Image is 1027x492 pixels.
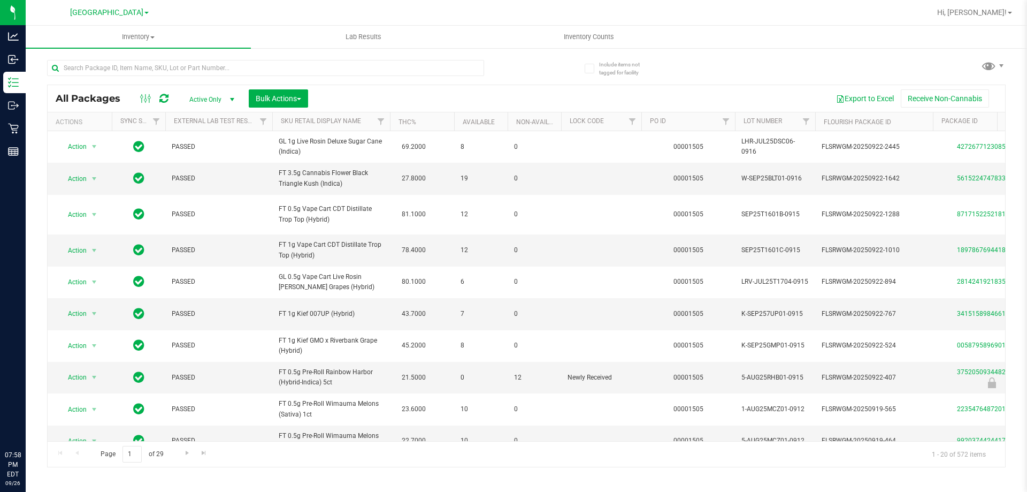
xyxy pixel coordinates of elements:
span: select [88,402,101,417]
a: Non-Available [516,118,564,126]
span: 0 [514,142,555,152]
a: Filter [798,112,815,131]
span: Page of 29 [91,446,172,463]
a: Sync Status [120,117,162,125]
span: FT 1g Kief 007UP (Hybrid) [279,309,384,319]
span: FLSRWGM-20250919-464 [822,436,926,446]
a: 1897867694418379 [957,246,1017,254]
span: FT 1g Vape Cart CDT Distillate Trop Top (Hybrid) [279,240,384,260]
span: select [88,275,101,290]
span: FLSRWGM-20250922-524 [822,340,926,351]
span: FLSRWGM-20250922-1642 [822,173,926,184]
span: 22.7000 [396,433,431,449]
a: Sku Retail Display Name [281,117,361,125]
inline-svg: Analytics [8,31,19,42]
span: PASSED [172,142,266,152]
span: In Sync [133,171,144,186]
a: Go to the next page [179,446,195,460]
span: In Sync [133,207,144,222]
span: 7 [461,309,501,319]
span: Action [58,139,87,154]
span: select [88,338,101,353]
span: Newly Received [568,373,635,383]
span: FT 0.5g Pre-Roll Wimauma Melons (Sativa) 5ct [279,431,384,451]
a: Filter [148,112,165,131]
span: PASSED [172,277,266,287]
a: 00001505 [673,342,703,349]
a: Lock Code [570,117,604,125]
span: Inventory [26,32,251,42]
span: In Sync [133,370,144,385]
span: Action [58,207,87,222]
a: 00001505 [673,405,703,413]
span: 10 [461,436,501,446]
span: 45.2000 [396,338,431,353]
span: FLSRWGM-20250922-894 [822,277,926,287]
span: select [88,243,101,258]
span: Action [58,370,87,385]
span: 0 [461,373,501,383]
a: Lab Results [251,26,476,48]
span: K-SEP257UP01-0915 [741,309,809,319]
span: 0 [514,277,555,287]
span: 78.4000 [396,243,431,258]
span: In Sync [133,274,144,289]
a: 2814241921835731 [957,278,1017,285]
span: PASSED [172,373,266,383]
span: PASSED [172,173,266,184]
span: FLSRWGM-20250922-407 [822,373,926,383]
span: 12 [461,209,501,219]
a: Filter [255,112,272,131]
span: 21.5000 [396,370,431,385]
p: 09/26 [5,479,21,487]
a: 9920374424417288 [957,437,1017,444]
span: All Packages [56,93,131,104]
a: 4272677123085064 [957,143,1017,150]
a: THC% [398,118,416,126]
span: 8 [461,340,501,351]
span: FLSRWGM-20250922-1010 [822,245,926,255]
span: FT 1g Kief GMO x Riverbank Grape (Hybrid) [279,336,384,356]
input: 1 [122,446,142,463]
span: Include items not tagged for facility [599,60,653,77]
iframe: Resource center [11,406,43,438]
span: FLSRWGM-20250922-1288 [822,209,926,219]
span: 81.1000 [396,207,431,222]
span: PASSED [172,404,266,414]
span: In Sync [133,433,144,448]
span: 23.6000 [396,402,431,417]
span: 69.2000 [396,139,431,155]
span: PASSED [172,245,266,255]
a: Inventory [26,26,251,48]
button: Receive Non-Cannabis [901,89,989,108]
span: FT 3.5g Cannabis Flower Black Triangle Kush (Indica) [279,168,384,188]
inline-svg: Inbound [8,54,19,65]
span: PASSED [172,209,266,219]
span: FT 0.5g Vape Cart CDT Distillate Trop Top (Hybrid) [279,204,384,224]
a: 00001505 [673,246,703,254]
a: 00001505 [673,310,703,317]
span: 12 [461,245,501,255]
span: FT 0.5g Pre-Roll Wimauma Melons (Sativa) 1ct [279,399,384,419]
a: Lot Number [744,117,782,125]
span: PASSED [172,436,266,446]
span: PASSED [172,340,266,351]
span: In Sync [133,338,144,353]
p: 07:58 PM EDT [5,450,21,479]
a: Go to the last page [196,446,212,460]
span: Bulk Actions [256,94,301,103]
a: 0058795896901669 [957,342,1017,349]
button: Export to Excel [829,89,901,108]
span: 6 [461,277,501,287]
span: 8 [461,142,501,152]
span: PASSED [172,309,266,319]
a: 00001505 [673,374,703,381]
span: 0 [514,436,555,446]
span: select [88,434,101,449]
a: 3752050934482129 [957,368,1017,376]
span: 1 - 20 of 572 items [923,446,994,462]
span: Action [58,434,87,449]
a: 00001505 [673,278,703,285]
span: Action [58,243,87,258]
span: 0 [514,340,555,351]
